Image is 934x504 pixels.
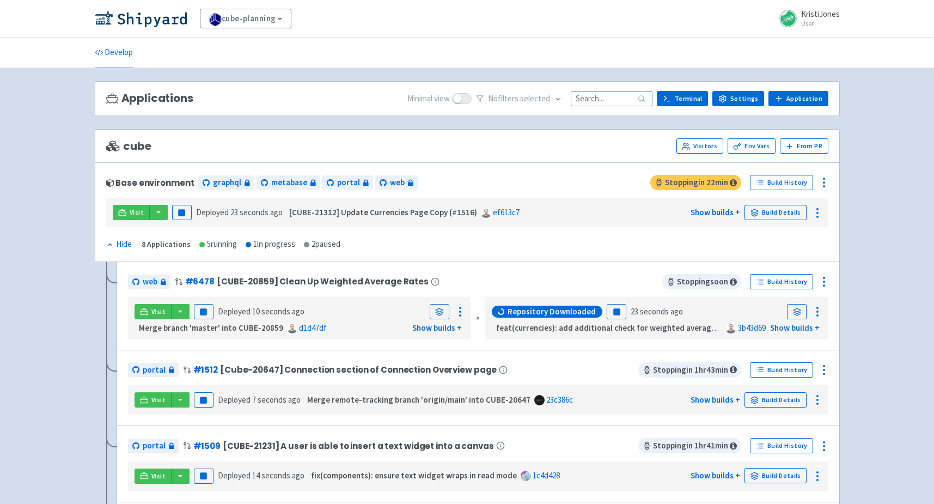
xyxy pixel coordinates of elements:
[638,362,741,378] span: Stopping in 1 hr 43 min
[337,177,360,189] span: portal
[230,207,283,217] time: 23 seconds ago
[289,207,477,217] strong: [CUBE-21312] Update Currencies Page Copy (#1516)
[412,323,462,333] a: Show builds +
[106,238,133,251] button: Hide
[113,205,150,220] a: Visit
[139,323,283,333] strong: Merge branch 'master' into CUBE-20859
[130,208,144,217] span: Visit
[246,238,295,251] div: 1 in progress
[223,441,494,451] span: [CUBE-21231] A user is able to insert a text widget into a canvas
[143,440,166,452] span: portal
[493,207,520,217] a: ef613c7
[571,91,652,106] input: Search...
[151,396,166,404] span: Visit
[106,178,194,187] div: Base environment
[299,323,327,333] a: d1d47df
[128,363,179,378] a: portal
[662,274,741,289] span: Stopping soon
[151,472,166,481] span: Visit
[744,392,807,408] a: Build Details
[128,439,179,453] a: portal
[106,140,151,153] span: cube
[95,38,133,68] a: Develop
[142,238,191,251] div: 8 Applications
[712,91,764,106] a: Settings
[257,175,320,190] a: metabase
[322,175,373,190] a: portal
[768,91,828,106] a: Application
[271,177,307,189] span: metabase
[135,304,172,319] a: Visit
[252,306,304,317] time: 10 seconds ago
[657,91,708,106] a: Terminal
[744,205,807,220] a: Build Details
[801,20,840,27] small: User
[691,470,740,481] a: Show builds +
[407,93,450,105] span: Minimal view
[676,138,723,154] a: Visitors
[311,470,517,481] strong: fix(components): ensure text widget wraps in read mode
[143,364,166,377] span: portal
[198,175,254,190] a: graphql
[135,392,172,408] a: Visit
[533,470,560,481] a: 1c4d428
[193,440,221,452] a: #1509
[194,469,213,484] button: Pause
[744,468,807,483] a: Build Details
[750,362,813,378] a: Build History
[95,10,187,27] img: Shipyard logo
[218,394,301,405] span: Deployed
[691,394,740,405] a: Show builds +
[780,138,828,154] button: From PR
[307,394,530,405] strong: Merge remote-tracking branch 'origin/main' into CUBE-20647
[750,438,813,453] a: Build History
[508,306,596,317] span: Repository Downloaded
[801,9,840,19] span: KristiJones
[194,304,213,319] button: Pause
[496,323,766,333] strong: feat(currencies): add additional check for weighted average rate mapping
[193,364,218,375] a: #1512
[638,438,741,453] span: Stopping in 1 hr 41 min
[172,205,192,220] button: Pause
[185,276,215,287] a: #6478
[738,323,766,333] a: 3b43d69
[252,394,301,405] time: 7 seconds ago
[750,274,813,289] a: Build History
[218,470,304,481] span: Deployed
[750,175,813,190] a: Build History
[520,93,550,104] span: selected
[200,9,291,28] a: cube-planning
[151,307,166,316] span: Visit
[106,238,132,251] div: Hide
[213,177,241,189] span: graphql
[773,10,840,27] a: KristiJones User
[488,93,550,105] span: No filter s
[546,394,573,405] a: 23c386c
[691,207,740,217] a: Show builds +
[217,277,429,286] span: [CUBE-20859] Clean Up Weighted Average Rates
[728,138,776,154] a: Env Vars
[106,92,193,105] h3: Applications
[607,304,626,319] button: Pause
[143,276,157,288] span: web
[194,392,213,408] button: Pause
[196,207,283,217] span: Deployed
[476,297,480,339] div: «
[770,323,820,333] a: Show builds +
[375,175,418,190] a: web
[631,306,683,317] time: 23 seconds ago
[218,306,304,317] span: Deployed
[304,238,340,251] div: 2 paused
[252,470,304,481] time: 14 seconds ago
[390,177,405,189] span: web
[650,175,741,190] span: Stopping in 22 min
[199,238,237,251] div: 5 running
[220,365,497,374] span: [Cube-20647] Connection section of Connection Overview page
[135,469,172,484] a: Visit
[128,275,170,289] a: web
